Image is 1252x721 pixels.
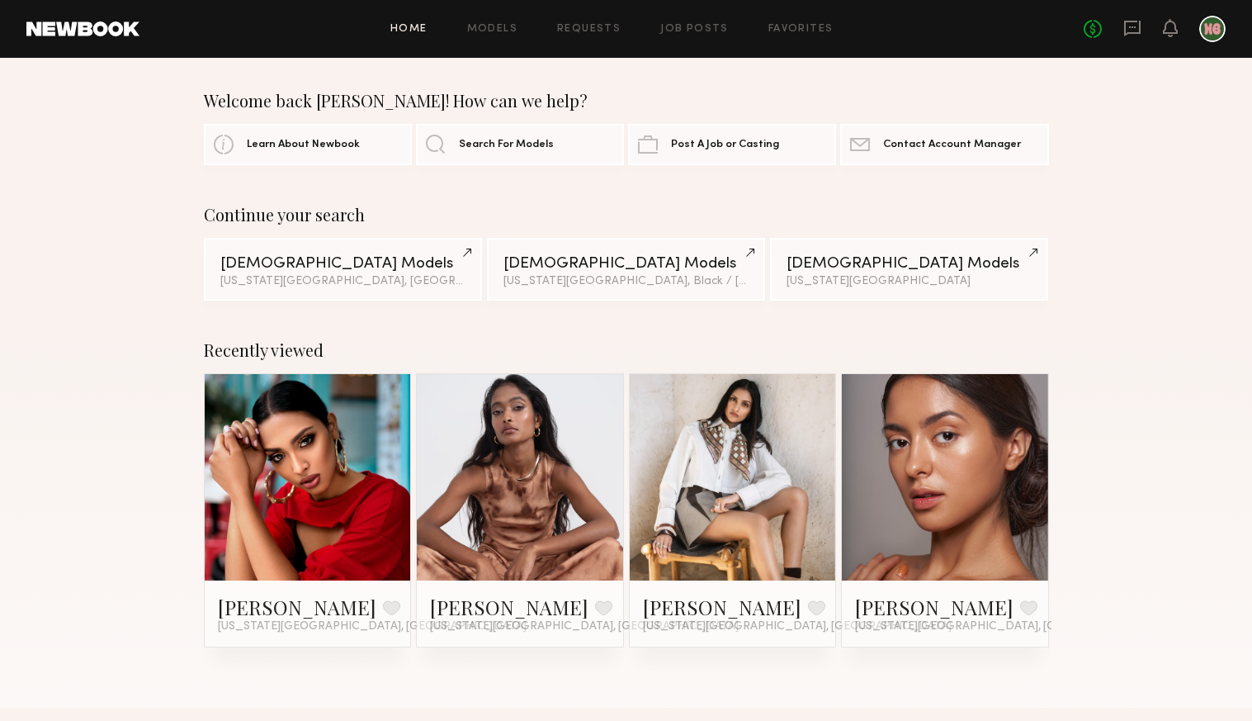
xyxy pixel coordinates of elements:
a: Favorites [768,24,834,35]
a: [PERSON_NAME] [855,594,1013,620]
span: Contact Account Manager [883,140,1021,150]
div: Welcome back [PERSON_NAME]! How can we help? [204,91,1049,111]
a: [PERSON_NAME] [430,594,588,620]
div: [US_STATE][GEOGRAPHIC_DATA] [787,276,1032,287]
a: [DEMOGRAPHIC_DATA] Models[US_STATE][GEOGRAPHIC_DATA], Black / [DEMOGRAPHIC_DATA] [487,238,765,301]
span: Search For Models [459,140,554,150]
div: [DEMOGRAPHIC_DATA] Models [503,256,749,272]
a: Post A Job or Casting [628,124,836,165]
span: Learn About Newbook [247,140,360,150]
a: Requests [557,24,621,35]
div: [US_STATE][GEOGRAPHIC_DATA], [GEOGRAPHIC_DATA] [220,276,465,287]
span: [US_STATE][GEOGRAPHIC_DATA], [GEOGRAPHIC_DATA] [430,620,739,633]
a: [DEMOGRAPHIC_DATA] Models[US_STATE][GEOGRAPHIC_DATA] [770,238,1048,301]
div: Recently viewed [204,340,1049,360]
a: Models [467,24,517,35]
a: Search For Models [416,124,624,165]
a: [PERSON_NAME] [218,594,376,620]
span: Post A Job or Casting [671,140,779,150]
a: Contact Account Manager [840,124,1048,165]
a: [DEMOGRAPHIC_DATA] Models[US_STATE][GEOGRAPHIC_DATA], [GEOGRAPHIC_DATA] [204,238,482,301]
div: [DEMOGRAPHIC_DATA] Models [787,256,1032,272]
a: Job Posts [660,24,729,35]
div: Continue your search [204,205,1049,225]
a: Home [390,24,428,35]
span: [US_STATE][GEOGRAPHIC_DATA], [GEOGRAPHIC_DATA] [218,620,527,633]
div: [DEMOGRAPHIC_DATA] Models [220,256,465,272]
span: [US_STATE][GEOGRAPHIC_DATA], [GEOGRAPHIC_DATA] [855,620,1164,633]
span: [US_STATE][GEOGRAPHIC_DATA], [GEOGRAPHIC_DATA] [643,620,952,633]
a: [PERSON_NAME] [643,594,801,620]
div: [US_STATE][GEOGRAPHIC_DATA], Black / [DEMOGRAPHIC_DATA] [503,276,749,287]
a: Learn About Newbook [204,124,412,165]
